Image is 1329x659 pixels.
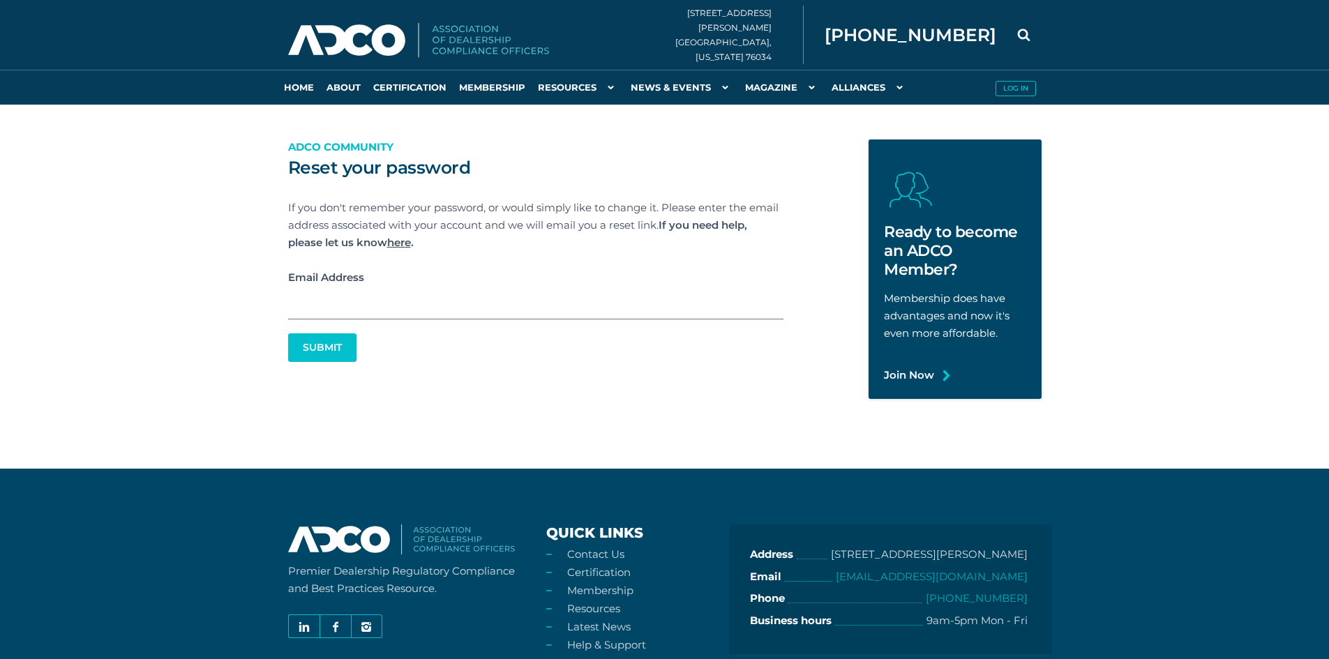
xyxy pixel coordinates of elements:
h3: Quick Links [546,524,719,542]
a: [PHONE_NUMBER] [926,591,1028,605]
a: Log in [989,70,1042,105]
a: Contact Us [567,547,624,561]
img: Association of Dealership Compliance Officers logo [288,23,549,58]
p: Membership does have advantages and now it's even more affordable. [884,289,1026,342]
h2: Reset your password [288,157,783,178]
a: Membership [567,584,633,597]
b: Email [750,568,781,586]
b: Address [750,545,793,564]
a: Membership [453,70,532,105]
h2: Ready to become an ADCO Member? [884,222,1026,279]
label: Email Address [288,268,783,286]
p: ADCO Community [288,138,783,156]
a: Home [278,70,320,105]
a: Certification [367,70,453,105]
p: Premier Dealership Regulatory Compliance and Best Practices Resource. [288,562,525,597]
a: News & Events [624,70,739,105]
a: Certification [567,566,631,579]
img: association-of-dealership-compliance-officers-logo2023.svg [288,524,515,554]
button: Submit [288,333,356,362]
a: Resources [567,602,620,615]
button: Log in [996,81,1036,96]
a: [EMAIL_ADDRESS][DOMAIN_NAME] [836,570,1028,583]
a: here [387,236,411,249]
a: Help & Support [567,638,646,651]
b: Business hours [750,612,832,630]
p: If you don't remember your password, or would simply like to change it. Please enter the email ad... [288,199,783,251]
b: Phone [750,589,785,608]
a: Alliances [825,70,913,105]
span: [PHONE_NUMBER] [825,26,996,44]
a: About [320,70,367,105]
p: 9am-5pm Mon - Fri [926,612,1028,630]
a: Resources [532,70,624,105]
p: [STREET_ADDRESS][PERSON_NAME] [831,545,1028,564]
a: Join Now [884,366,934,384]
div: [STREET_ADDRESS][PERSON_NAME] [GEOGRAPHIC_DATA], [US_STATE] 76034 [675,6,804,64]
a: Magazine [739,70,825,105]
a: Latest News [567,620,631,633]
